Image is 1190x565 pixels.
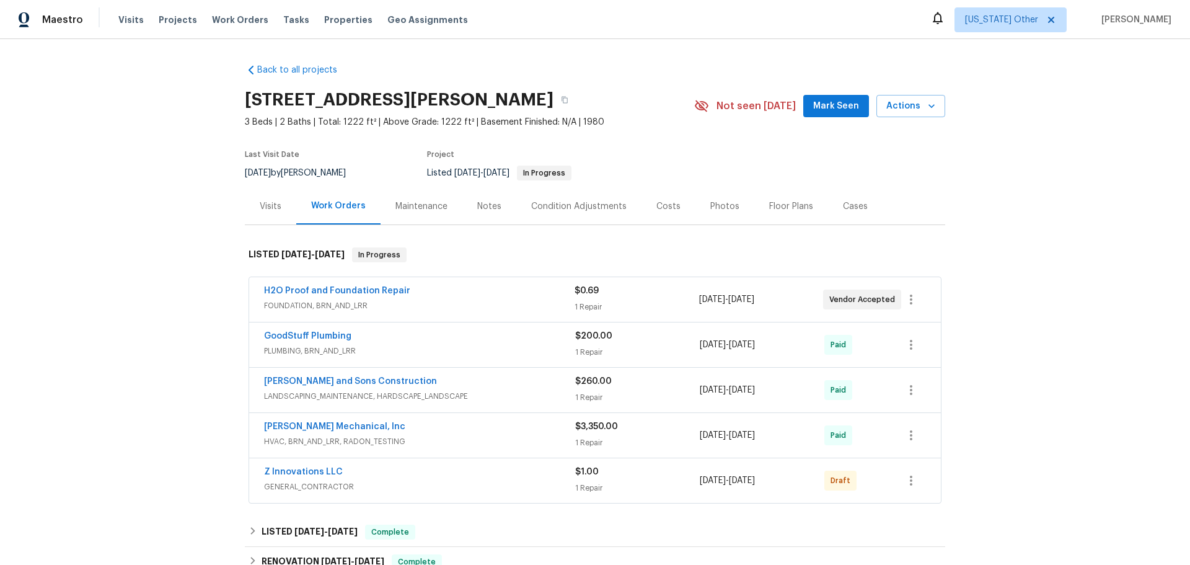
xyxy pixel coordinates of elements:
span: [DATE] [700,431,726,440]
span: - [294,527,358,536]
span: Paid [831,339,851,351]
span: [DATE] [699,295,725,304]
div: Photos [710,200,739,213]
span: [DATE] [315,250,345,259]
div: Cases [843,200,868,213]
div: Costs [656,200,681,213]
span: FOUNDATION, BRN_AND_LRR [264,300,575,312]
span: [DATE] [729,431,755,440]
span: $3,350.00 [575,422,618,431]
span: - [281,250,345,259]
span: [DATE] [483,169,509,177]
div: 1 Repair [575,301,699,313]
span: [DATE] [700,386,726,394]
span: - [699,293,754,306]
div: LISTED [DATE]-[DATE]Complete [245,517,945,547]
div: 1 Repair [575,482,700,494]
button: Actions [876,95,945,118]
span: [US_STATE] Other [965,14,1038,26]
span: 3 Beds | 2 Baths | Total: 1222 ft² | Above Grade: 1222 ft² | Basement Finished: N/A | 1980 [245,116,694,128]
span: Project [427,151,454,158]
a: H2O Proof and Foundation Repair [264,287,410,295]
span: Last Visit Date [245,151,299,158]
span: [DATE] [281,250,311,259]
span: [DATE] [728,295,754,304]
div: Maintenance [395,200,447,213]
a: [PERSON_NAME] Mechanical, Inc [264,422,405,431]
span: Tasks [283,16,309,24]
div: LISTED [DATE]-[DATE]In Progress [245,235,945,275]
a: GoodStuff Plumbing [264,332,351,340]
span: Complete [366,526,414,538]
button: Mark Seen [803,95,869,118]
h6: LISTED [249,247,345,262]
span: Projects [159,14,197,26]
span: - [700,339,755,351]
span: Maestro [42,14,83,26]
span: GENERAL_CONTRACTOR [264,481,575,493]
span: [DATE] [729,476,755,485]
span: - [454,169,509,177]
span: [DATE] [245,169,271,177]
div: 1 Repair [575,437,700,449]
button: Copy Address [553,89,576,111]
span: Vendor Accepted [829,293,900,306]
div: 1 Repair [575,391,700,404]
span: LANDSCAPING_MAINTENANCE, HARDSCAPE_LANDSCAPE [264,390,575,403]
span: - [700,474,755,487]
a: Z Innovations LLC [264,468,343,476]
span: $200.00 [575,332,612,340]
span: Not seen [DATE] [716,100,796,112]
span: Listed [427,169,571,177]
span: PLUMBING, BRN_AND_LRR [264,345,575,357]
div: Visits [260,200,281,213]
a: Back to all projects [245,64,364,76]
span: HVAC, BRN_AND_LRR, RADON_TESTING [264,435,575,448]
div: by [PERSON_NAME] [245,166,361,180]
span: Actions [886,99,935,114]
span: Mark Seen [813,99,859,114]
div: Work Orders [311,200,366,212]
span: [DATE] [294,527,324,536]
span: [DATE] [328,527,358,536]
span: Work Orders [212,14,268,26]
span: In Progress [353,249,405,261]
span: [DATE] [700,476,726,485]
span: - [700,384,755,396]
span: [DATE] [700,340,726,349]
span: [DATE] [454,169,480,177]
span: $0.69 [575,287,599,295]
span: Paid [831,429,851,442]
span: Paid [831,384,851,396]
div: Floor Plans [769,200,813,213]
span: $1.00 [575,468,599,476]
div: Condition Adjustments [531,200,627,213]
span: Draft [831,474,855,487]
div: Notes [477,200,501,213]
span: In Progress [518,169,570,177]
span: [PERSON_NAME] [1096,14,1171,26]
span: $260.00 [575,377,612,386]
span: Properties [324,14,372,26]
span: [DATE] [729,340,755,349]
span: [DATE] [729,386,755,394]
a: [PERSON_NAME] and Sons Construction [264,377,437,386]
span: Visits [118,14,144,26]
h6: LISTED [262,525,358,540]
h2: [STREET_ADDRESS][PERSON_NAME] [245,94,553,106]
span: - [700,429,755,442]
div: 1 Repair [575,346,700,358]
span: Geo Assignments [387,14,468,26]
